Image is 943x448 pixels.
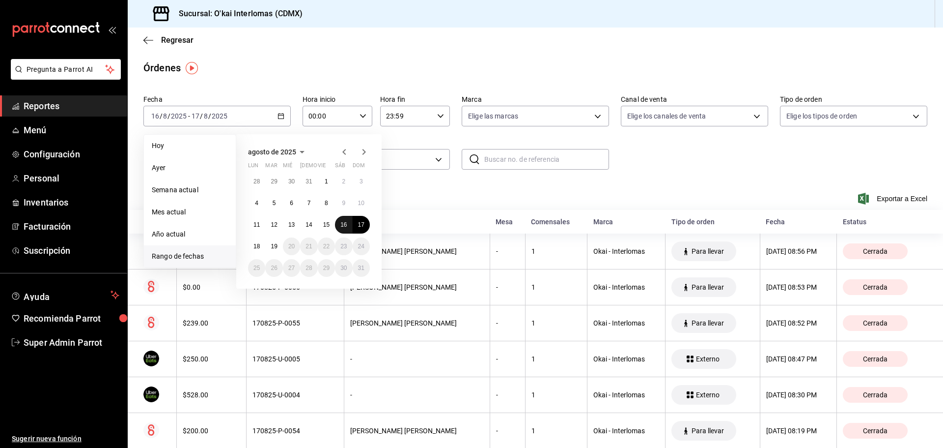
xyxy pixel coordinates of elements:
abbr: 29 de julio de 2025 [271,178,277,185]
button: 15 de agosto de 2025 [318,216,335,234]
span: Mes actual [152,207,228,217]
span: Para llevar [688,427,728,435]
span: Reportes [24,99,119,113]
button: 28 de agosto de 2025 [300,259,317,277]
abbr: 24 de agosto de 2025 [358,243,364,250]
abbr: 15 de agosto de 2025 [323,221,330,228]
button: 4 de agosto de 2025 [248,194,265,212]
div: 170825-U-0004 [252,391,338,399]
span: Configuración [24,148,119,161]
button: 29 de agosto de 2025 [318,259,335,277]
div: $250.00 [183,355,240,363]
abbr: 3 de agosto de 2025 [360,178,363,185]
div: - [496,391,519,399]
div: [DATE] 08:53 PM [766,283,831,291]
div: - [350,355,483,363]
span: Para llevar [688,247,728,255]
abbr: viernes [318,162,326,173]
span: Elige los tipos de orden [786,111,857,121]
span: Para llevar [688,283,728,291]
abbr: 22 de agosto de 2025 [323,243,330,250]
abbr: 4 de agosto de 2025 [255,200,258,207]
span: Personal [24,172,119,185]
div: Estatus [843,218,927,226]
button: 26 de agosto de 2025 [265,259,282,277]
div: [DATE] 08:30 PM [766,391,831,399]
span: Año actual [152,229,228,239]
button: 14 de agosto de 2025 [300,216,317,234]
span: Rango de fechas [152,251,228,262]
span: Cerrada [859,427,891,435]
div: $528.00 [183,391,240,399]
input: Buscar no. de referencia [484,149,609,169]
span: Semana actual [152,185,228,195]
abbr: 9 de agosto de 2025 [342,200,345,207]
abbr: 14 de agosto de 2025 [305,221,312,228]
div: $239.00 [183,319,240,327]
button: 2 de agosto de 2025 [335,173,352,190]
button: 9 de agosto de 2025 [335,194,352,212]
span: Cerrada [859,319,891,327]
button: 30 de agosto de 2025 [335,259,352,277]
div: - [350,391,483,399]
abbr: 26 de agosto de 2025 [271,265,277,271]
button: agosto de 2025 [248,146,308,158]
abbr: 30 de agosto de 2025 [340,265,347,271]
button: 30 de julio de 2025 [283,173,300,190]
div: Mesa [496,218,519,226]
button: 7 de agosto de 2025 [300,194,317,212]
div: - [496,247,519,255]
span: Cerrada [859,355,891,363]
button: 24 de agosto de 2025 [353,238,370,255]
abbr: 5 de agosto de 2025 [273,200,276,207]
abbr: 31 de julio de 2025 [305,178,312,185]
span: Suscripción [24,244,119,257]
button: 25 de agosto de 2025 [248,259,265,277]
span: / [208,112,211,120]
div: Usuario [350,218,484,226]
abbr: lunes [248,162,258,173]
button: 22 de agosto de 2025 [318,238,335,255]
abbr: 13 de agosto de 2025 [288,221,295,228]
abbr: 1 de agosto de 2025 [325,178,328,185]
abbr: 8 de agosto de 2025 [325,200,328,207]
div: [DATE] 08:56 PM [766,247,831,255]
button: Tooltip marker [186,62,198,74]
span: Super Admin Parrot [24,336,119,349]
div: Okai - Interlomas [593,319,659,327]
span: Pregunta a Parrot AI [27,64,106,75]
label: Hora inicio [303,96,372,103]
abbr: jueves [300,162,358,173]
abbr: sábado [335,162,345,173]
span: / [167,112,170,120]
span: Hoy [152,141,228,151]
span: Cerrada [859,391,891,399]
div: [DATE] 08:47 PM [766,355,831,363]
abbr: 6 de agosto de 2025 [290,200,293,207]
div: $200.00 [183,427,240,435]
div: [PERSON_NAME] [PERSON_NAME] [350,247,483,255]
button: 6 de agosto de 2025 [283,194,300,212]
button: Regresar [143,35,194,45]
span: Para llevar [688,319,728,327]
div: - [496,355,519,363]
button: 11 de agosto de 2025 [248,216,265,234]
button: 12 de agosto de 2025 [265,216,282,234]
input: -- [203,112,208,120]
div: Marca [593,218,660,226]
div: Órdenes [143,60,181,75]
span: Externo [692,391,723,399]
button: Pregunta a Parrot AI [11,59,121,80]
label: Fecha [143,96,291,103]
abbr: 2 de agosto de 2025 [342,178,345,185]
div: Fecha [766,218,831,226]
span: Sugerir nueva función [12,434,119,444]
abbr: 21 de agosto de 2025 [305,243,312,250]
abbr: 11 de agosto de 2025 [253,221,260,228]
input: -- [163,112,167,120]
abbr: 23 de agosto de 2025 [340,243,347,250]
div: $0.00 [183,283,240,291]
abbr: 31 de agosto de 2025 [358,265,364,271]
abbr: 17 de agosto de 2025 [358,221,364,228]
input: ---- [211,112,228,120]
